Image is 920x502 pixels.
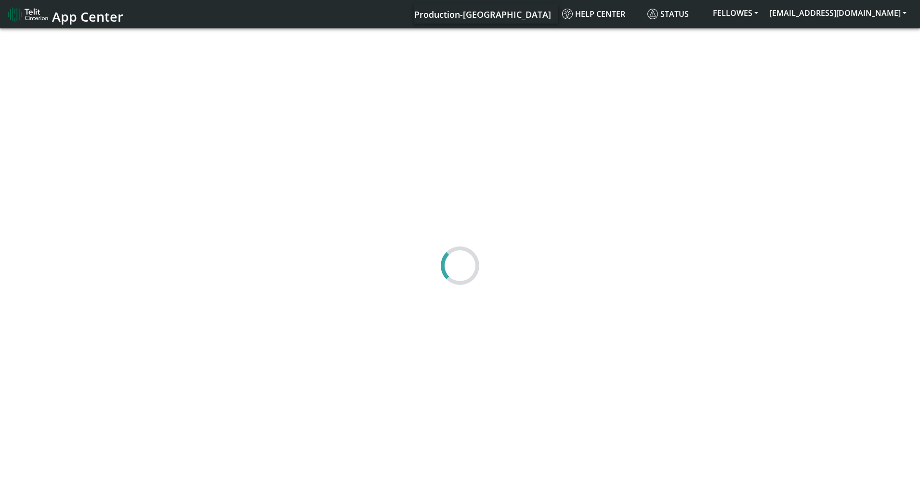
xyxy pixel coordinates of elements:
[558,4,644,24] a: Help center
[8,4,122,25] a: App Center
[647,9,689,19] span: Status
[707,4,764,22] button: FELLOWES
[52,8,123,26] span: App Center
[647,9,658,19] img: status.svg
[562,9,573,19] img: knowledge.svg
[414,9,551,20] span: Production-[GEOGRAPHIC_DATA]
[764,4,912,22] button: [EMAIL_ADDRESS][DOMAIN_NAME]
[644,4,707,24] a: Status
[562,9,625,19] span: Help center
[8,7,48,22] img: logo-telit-cinterion-gw-new.png
[414,4,551,24] a: Your current platform instance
